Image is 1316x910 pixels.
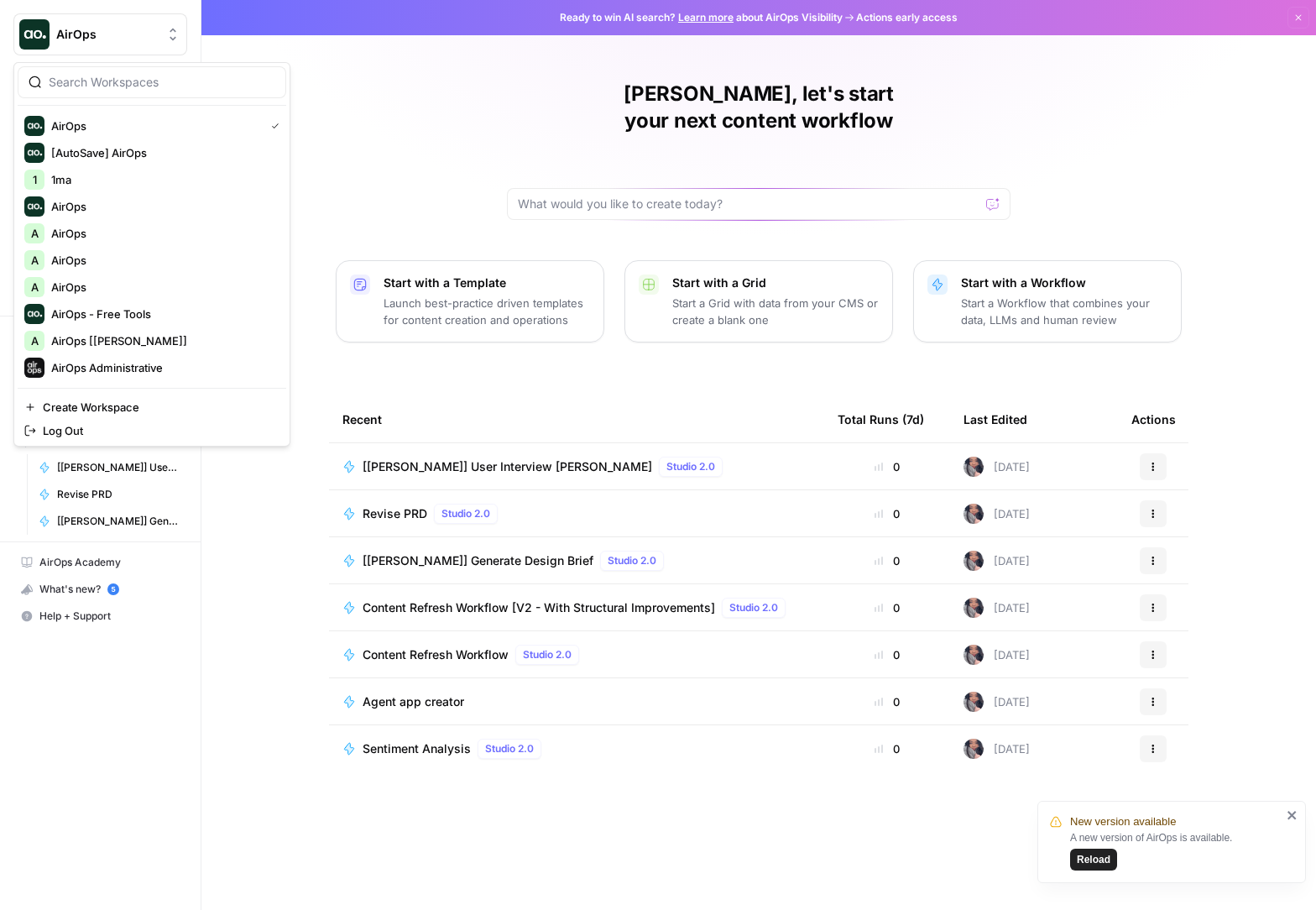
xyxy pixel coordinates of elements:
[729,600,778,615] span: Studio 2.0
[342,598,811,618] a: Content Refresh Workflow [V2 - With Structural Improvements]Studio 2.0
[363,740,471,757] span: Sentiment Analysis
[963,598,984,618] img: z7thsnrr4ts3t7dx1vqir5w2yny7
[363,599,715,616] span: Content Refresh Workflow [V2 - With Structural Improvements]
[363,458,652,475] span: [[PERSON_NAME]] User Interview [PERSON_NAME]
[31,454,187,481] a: [[PERSON_NAME]] User Interview [PERSON_NAME]
[913,260,1182,343] button: Start with a WorkflowStart a Workflow that combines your data, LLMs and human review
[51,332,273,349] span: AirOps [[PERSON_NAME]]
[838,693,937,710] div: 0
[13,549,187,576] a: AirOps Academy
[963,645,1030,665] div: [DATE]
[342,645,811,665] a: Content Refresh WorkflowStudio 2.0
[51,306,273,322] span: AirOps - Free Tools
[19,19,50,50] img: AirOps Logo
[838,740,937,757] div: 0
[384,295,590,328] p: Launch best-practice driven templates for content creation and operations
[838,646,937,663] div: 0
[963,692,984,712] img: z7thsnrr4ts3t7dx1vqir5w2yny7
[18,395,286,419] a: Create Workspace
[1077,852,1110,867] span: Reload
[51,279,273,295] span: AirOps
[342,396,811,442] div: Recent
[363,646,509,663] span: Content Refresh Workflow
[363,693,464,710] span: Agent app creator
[31,508,187,535] a: [[PERSON_NAME]] Generate Design Brief
[838,505,937,522] div: 0
[57,514,180,529] span: [[PERSON_NAME]] Generate Design Brief
[39,609,180,624] span: Help + Support
[342,504,811,524] a: Revise PRDStudio 2.0
[1287,808,1298,822] button: close
[24,196,44,217] img: AirOps Logo
[856,10,958,25] span: Actions early access
[24,143,44,163] img: [AutoSave] AirOps Logo
[963,504,984,524] img: z7thsnrr4ts3t7dx1vqir5w2yny7
[838,458,937,475] div: 0
[678,11,734,24] a: Learn more
[838,599,937,616] div: 0
[666,459,715,474] span: Studio 2.0
[963,551,984,571] img: z7thsnrr4ts3t7dx1vqir5w2yny7
[963,645,984,665] img: z7thsnrr4ts3t7dx1vqir5w2yny7
[363,505,427,522] span: Revise PRD
[111,585,115,594] text: 5
[13,13,187,55] button: Workspace: AirOps
[963,504,1030,524] div: [DATE]
[518,196,979,212] input: What would you like to create today?
[1131,396,1176,442] div: Actions
[43,422,273,439] span: Log Out
[560,10,843,25] span: Ready to win AI search? about AirOps Visibility
[363,552,593,569] span: [[PERSON_NAME]] Generate Design Brief
[672,275,879,291] p: Start with a Grid
[49,74,275,91] input: Search Workspaces
[963,739,984,759] img: z7thsnrr4ts3t7dx1vqir5w2yny7
[31,279,39,295] span: A
[24,304,44,324] img: AirOps - Free Tools Logo
[624,260,893,343] button: Start with a GridStart a Grid with data from your CMS or create a blank one
[57,460,180,475] span: [[PERSON_NAME]] User Interview [PERSON_NAME]
[342,551,811,571] a: [[PERSON_NAME]] Generate Design BriefStudio 2.0
[523,647,572,662] span: Studio 2.0
[485,741,534,756] span: Studio 2.0
[1070,830,1282,871] div: A new version of AirOps is available.
[43,399,273,416] span: Create Workspace
[56,26,158,43] span: AirOps
[961,295,1167,328] p: Start a Workflow that combines your data, LLMs and human review
[57,487,180,502] span: Revise PRD
[608,553,656,568] span: Studio 2.0
[963,551,1030,571] div: [DATE]
[342,693,811,710] a: Agent app creator
[39,555,180,570] span: AirOps Academy
[33,171,37,188] span: 1
[838,396,924,442] div: Total Runs (7d)
[963,457,984,477] img: z7thsnrr4ts3t7dx1vqir5w2yny7
[18,419,286,442] a: Log Out
[384,275,590,291] p: Start with a Template
[31,481,187,508] a: Revise PRD
[14,577,186,602] div: What's new?
[107,583,119,595] a: 5
[963,692,1030,712] div: [DATE]
[13,62,290,447] div: Workspace: AirOps
[31,252,39,269] span: A
[51,144,273,161] span: [AutoSave] AirOps
[342,739,811,759] a: Sentiment AnalysisStudio 2.0
[24,358,44,378] img: AirOps Administrative Logo
[963,739,1030,759] div: [DATE]
[51,171,273,188] span: 1ma
[51,118,258,134] span: AirOps
[51,198,273,215] span: AirOps
[13,603,187,630] button: Help + Support
[31,225,39,242] span: A
[672,295,879,328] p: Start a Grid with data from your CMS or create a blank one
[441,506,490,521] span: Studio 2.0
[963,598,1030,618] div: [DATE]
[838,552,937,569] div: 0
[51,359,273,376] span: AirOps Administrative
[1070,813,1176,830] span: New version available
[24,116,44,136] img: AirOps Logo
[51,252,273,269] span: AirOps
[961,275,1167,291] p: Start with a Workflow
[963,457,1030,477] div: [DATE]
[13,576,187,603] button: What's new? 5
